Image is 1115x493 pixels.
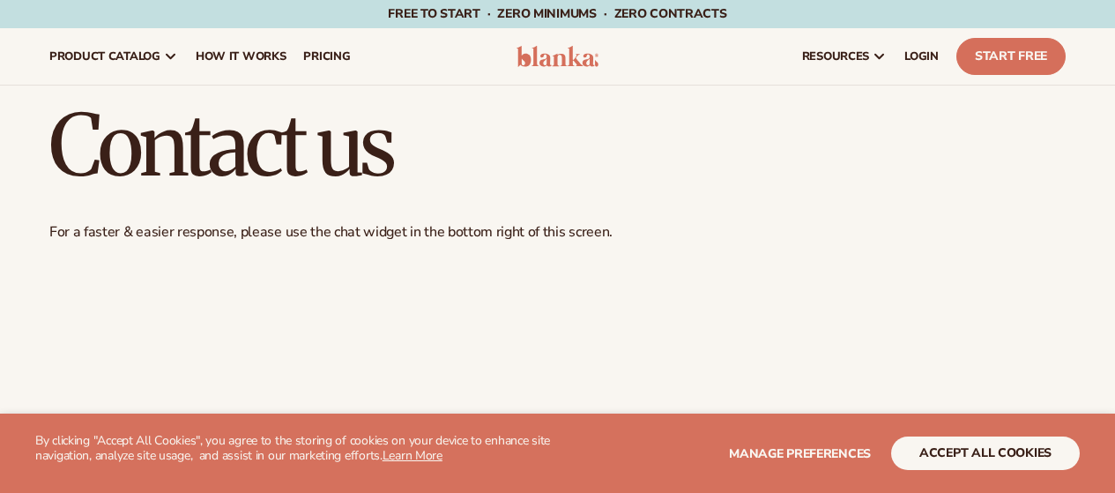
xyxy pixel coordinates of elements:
span: resources [802,49,869,63]
a: Start Free [956,38,1066,75]
span: pricing [303,49,350,63]
span: Manage preferences [729,445,871,462]
span: How It Works [196,49,286,63]
a: How It Works [187,28,295,85]
a: pricing [294,28,359,85]
img: logo [517,46,599,67]
span: Free to start · ZERO minimums · ZERO contracts [388,5,726,22]
span: LOGIN [904,49,939,63]
p: By clicking "Accept All Cookies", you agree to the storing of cookies on your device to enhance s... [35,434,558,464]
button: accept all cookies [891,437,1080,470]
a: LOGIN [896,28,948,85]
a: product catalog [41,28,187,85]
h1: Contact us [49,103,1066,188]
button: Manage preferences [729,437,871,470]
a: resources [793,28,896,85]
p: For a faster & easier response, please use the chat widget in the bottom right of this screen. [49,223,1066,242]
a: Learn More [383,447,442,464]
span: product catalog [49,49,160,63]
